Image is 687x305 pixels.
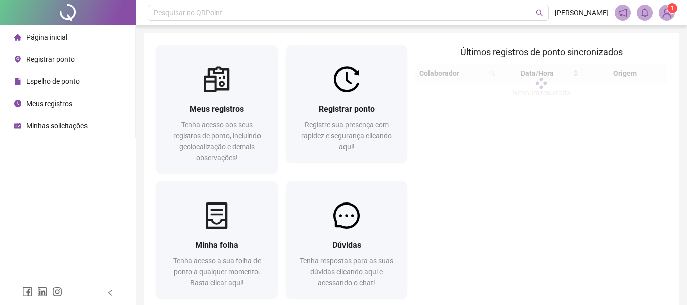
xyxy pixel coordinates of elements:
[286,45,407,162] a: Registrar pontoRegistre sua presença com rapidez e segurança clicando aqui!
[14,78,21,85] span: file
[618,8,627,17] span: notification
[26,99,72,108] span: Meus registros
[22,287,32,297] span: facebook
[640,8,649,17] span: bell
[332,240,361,250] span: Dúvidas
[319,104,375,114] span: Registrar ponto
[156,45,278,173] a: Meus registrosTenha acesso aos seus registros de ponto, incluindo geolocalização e demais observa...
[173,257,261,287] span: Tenha acesso a sua folha de ponto a qualquer momento. Basta clicar aqui!
[26,122,88,130] span: Minhas solicitações
[667,3,677,13] sup: Atualize o seu contato no menu Meus Dados
[26,77,80,85] span: Espelho de ponto
[26,33,67,41] span: Página inicial
[659,5,674,20] img: 90505
[14,122,21,129] span: schedule
[460,47,623,57] span: Últimos registros de ponto sincronizados
[300,257,393,287] span: Tenha respostas para as suas dúvidas clicando aqui e acessando o chat!
[107,289,114,296] span: left
[156,181,278,298] a: Minha folhaTenha acesso a sua folha de ponto a qualquer momento. Basta clicar aqui!
[671,5,674,12] span: 1
[286,181,407,298] a: DúvidasTenha respostas para as suas dúvidas clicando aqui e acessando o chat!
[536,9,543,17] span: search
[555,7,609,18] span: [PERSON_NAME]
[52,287,62,297] span: instagram
[301,121,392,151] span: Registre sua presença com rapidez e segurança clicando aqui!
[14,56,21,63] span: environment
[195,240,238,250] span: Minha folha
[14,34,21,41] span: home
[37,287,47,297] span: linkedin
[173,121,261,162] span: Tenha acesso aos seus registros de ponto, incluindo geolocalização e demais observações!
[26,55,75,63] span: Registrar ponto
[190,104,244,114] span: Meus registros
[14,100,21,107] span: clock-circle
